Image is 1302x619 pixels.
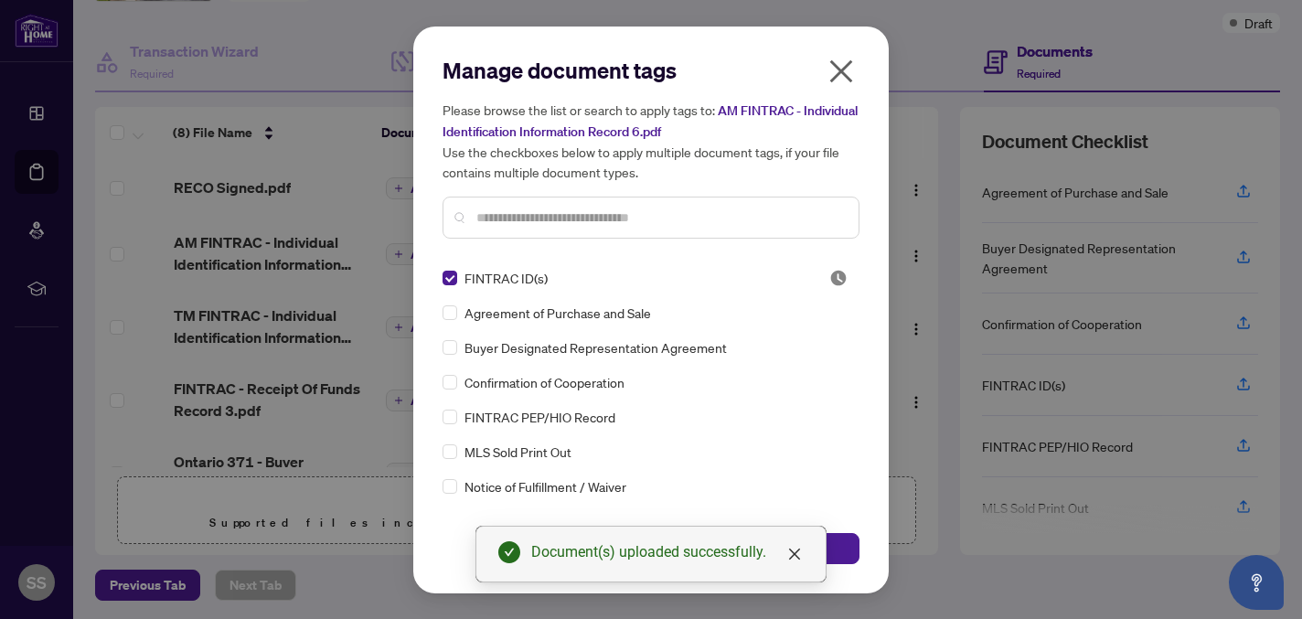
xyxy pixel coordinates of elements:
[498,541,520,563] span: check-circle
[827,57,856,86] span: close
[1229,555,1284,610] button: Open asap
[443,100,859,182] h5: Please browse the list or search to apply tags to: Use the checkboxes below to apply multiple doc...
[784,544,805,564] a: Close
[531,541,804,563] div: Document(s) uploaded successfully.
[464,268,548,288] span: FINTRAC ID(s)
[443,533,646,564] button: Cancel
[829,269,848,287] img: status
[829,269,848,287] span: Pending Review
[464,372,624,392] span: Confirmation of Cooperation
[464,303,651,323] span: Agreement of Purchase and Sale
[443,56,859,85] h2: Manage document tags
[787,547,802,561] span: close
[464,476,626,496] span: Notice of Fulfillment / Waiver
[464,337,727,358] span: Buyer Designated Representation Agreement
[464,407,615,427] span: FINTRAC PEP/HIO Record
[464,442,571,462] span: MLS Sold Print Out
[443,102,858,140] span: AM FINTRAC - Individual Identification Information Record 6.pdf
